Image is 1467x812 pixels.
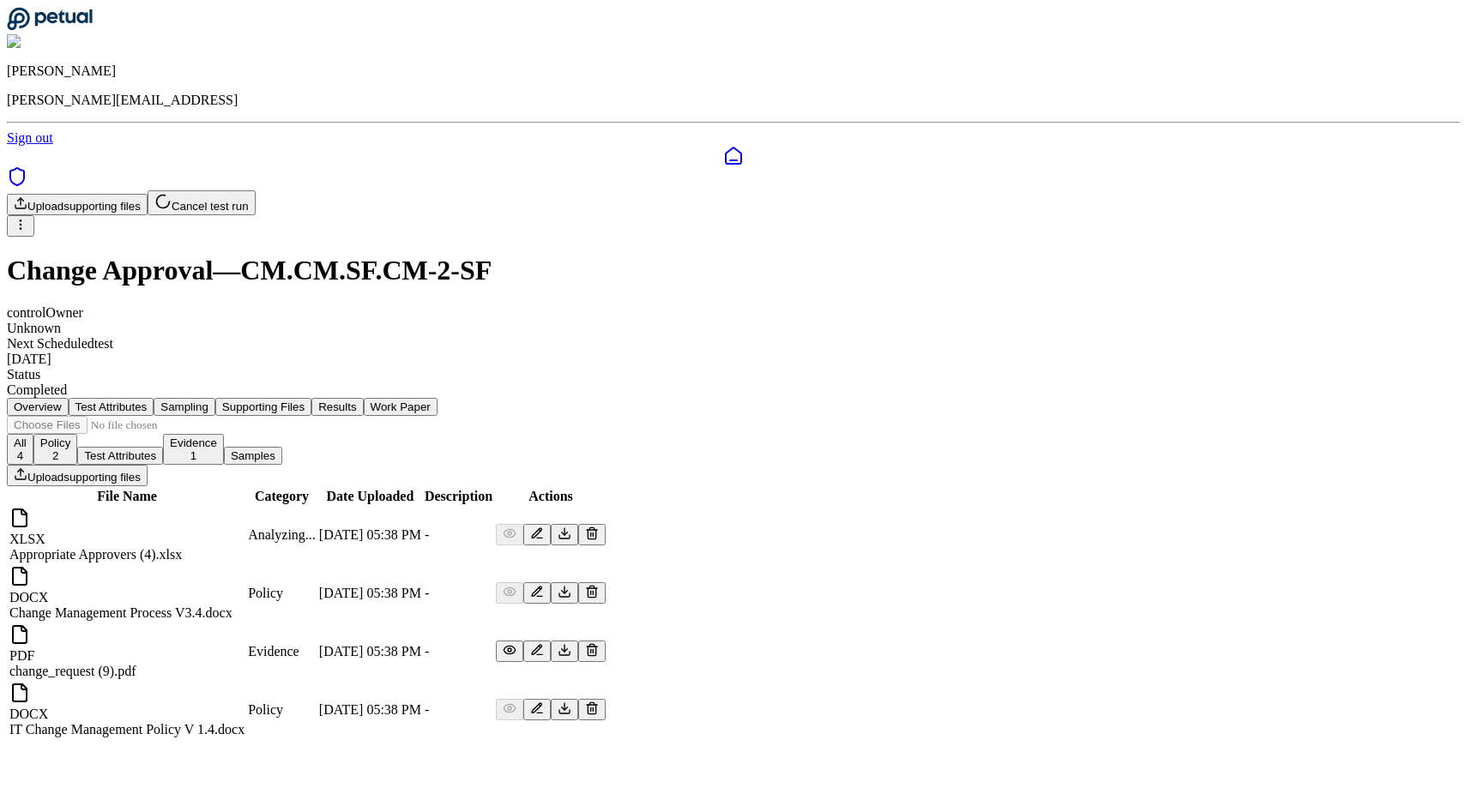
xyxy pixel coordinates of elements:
[523,699,551,720] button: Add/Edit Description
[578,699,606,720] button: Delete File
[7,434,33,465] button: All4
[496,524,523,545] button: Preview File (hover for quick preview, click for full view)
[7,63,1460,79] p: [PERSON_NAME]
[523,524,551,545] button: Add/Edit Description
[7,382,1460,398] div: Completed
[318,507,422,563] td: [DATE] 05:38 PM
[9,707,244,722] div: DOCX
[7,352,1460,367] div: [DATE]
[163,434,224,465] button: Evidence1
[424,682,493,738] td: -
[551,641,578,662] button: Download File
[7,34,81,50] img: Andrew Li
[551,582,578,604] button: Download File
[318,682,422,738] td: [DATE] 05:38 PM
[578,582,606,604] button: Delete File
[154,398,215,416] button: Sampling
[424,623,493,680] td: -
[7,175,27,189] a: SOC 1 Reports
[170,449,217,462] div: 1
[33,434,78,465] button: Policy2
[578,524,606,545] button: Delete File
[9,682,245,738] td: IT Change Management Policy V 1.4.docx
[248,586,316,601] div: Policy
[215,398,311,416] button: Supporting Files
[9,565,245,622] td: Change Management Process V3.4.docx
[14,449,27,462] div: 4
[9,488,245,505] th: File Name
[248,527,316,543] div: Analyzing...
[7,305,1460,321] div: control Owner
[523,641,551,662] button: Add/Edit Description
[40,449,71,462] div: 2
[247,488,317,505] th: Category
[318,565,422,622] td: [DATE] 05:38 PM
[69,398,154,416] button: Test Attributes
[7,19,93,33] a: Go to Dashboard
[9,623,245,680] td: change_request (9).pdf
[7,194,148,215] button: Uploadsupporting files
[7,336,1460,352] div: Next Scheduled test
[9,532,244,547] div: XLSX
[7,130,53,145] a: Sign out
[551,524,578,545] button: Download File
[9,507,245,563] td: Appropriate Approvers (4).xlsx
[224,447,282,465] button: Samples
[77,447,163,465] button: Test Attributes
[578,641,606,662] button: Delete File
[7,321,61,335] span: Unknown
[9,590,244,605] div: DOCX
[7,146,1460,166] a: Dashboard
[7,465,148,486] button: Uploadsupporting files
[496,699,523,720] button: Preview File (hover for quick preview, click for full view)
[424,507,493,563] td: -
[523,582,551,604] button: Add/Edit Description
[495,488,607,505] th: Actions
[311,398,363,416] button: Results
[318,488,422,505] th: Date Uploaded
[424,565,493,622] td: -
[9,648,244,664] div: PDF
[551,699,578,720] button: Download File
[7,215,34,237] button: More Options
[248,644,316,659] div: Evidence
[318,623,422,680] td: [DATE] 05:38 PM
[7,93,1460,108] p: [PERSON_NAME][EMAIL_ADDRESS]
[248,702,316,718] div: Policy
[7,367,1460,382] div: Status
[7,398,69,416] button: Overview
[496,641,523,662] button: Preview File (hover for quick preview, click for full view)
[424,488,493,505] th: Description
[7,255,1460,286] h1: Change Approval — CM.CM.SF.CM-2-SF
[496,582,523,604] button: Preview File (hover for quick preview, click for full view)
[148,190,256,215] button: Cancel test run
[364,398,438,416] button: Work Paper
